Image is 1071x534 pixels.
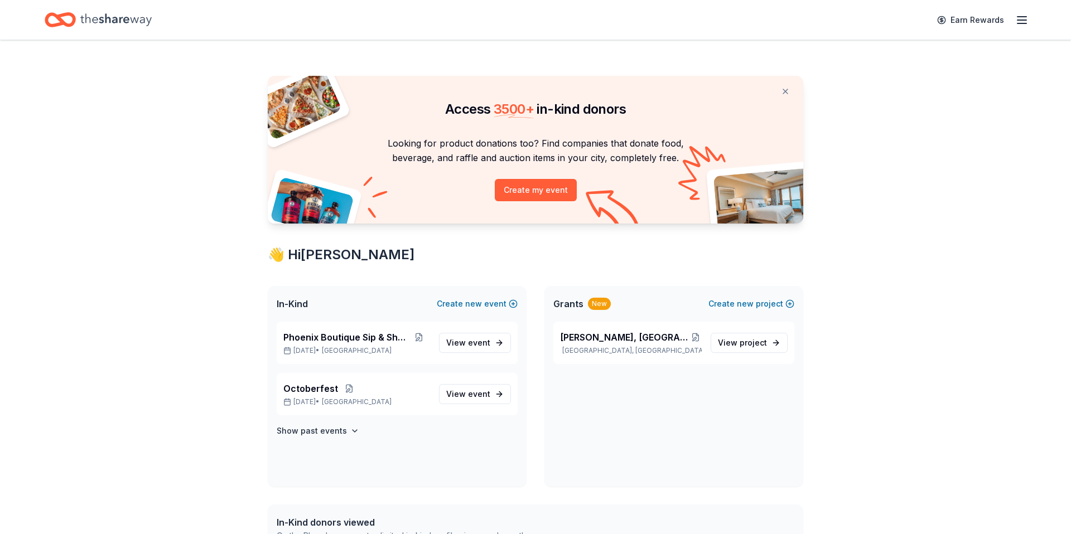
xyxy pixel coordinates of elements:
a: Earn Rewards [930,10,1011,30]
p: [DATE] • [283,346,430,355]
img: Curvy arrow [586,190,641,232]
button: Createnewevent [437,297,518,310]
span: new [737,297,754,310]
span: View [446,387,490,401]
p: Looking for product donations too? Find companies that donate food, beverage, and raffle and auct... [281,136,790,166]
span: Access in-kind donors [445,101,626,117]
span: Phoenix Boutique Sip & Shop [283,331,408,344]
p: [GEOGRAPHIC_DATA], [GEOGRAPHIC_DATA] [560,346,702,355]
a: View event [439,333,511,353]
a: View project [711,333,788,353]
span: [GEOGRAPHIC_DATA] [322,346,392,355]
span: Octoberfest [283,382,338,395]
div: New [588,298,611,310]
h4: Show past events [277,424,347,438]
span: 3500 + [494,101,534,117]
button: Create my event [495,179,577,201]
img: Pizza [255,69,342,140]
span: [PERSON_NAME], [GEOGRAPHIC_DATA] Branches, Inc. [560,331,689,344]
span: View [446,336,490,349]
a: View event [439,384,511,404]
span: event [468,338,490,347]
span: event [468,389,490,399]
div: 👋 Hi [PERSON_NAME] [268,246,803,264]
span: In-Kind [277,297,308,310]
div: In-Kind donors viewed [277,516,528,529]
span: new [465,297,482,310]
p: [DATE] • [283,397,430,406]
button: Show past events [277,424,359,438]
a: Home [45,7,152,33]
span: View [718,336,767,349]
button: Createnewproject [708,297,794,310]
span: [GEOGRAPHIC_DATA] [322,397,392,406]
span: project [740,338,767,347]
span: Grants [553,297,583,310]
